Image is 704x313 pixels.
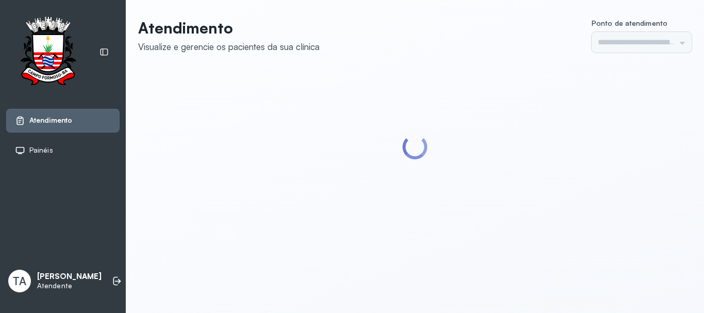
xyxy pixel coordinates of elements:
[11,17,85,88] img: Logotipo do estabelecimento
[37,272,102,282] p: [PERSON_NAME]
[138,19,320,37] p: Atendimento
[29,146,53,155] span: Painéis
[37,282,102,290] p: Atendente
[592,19,667,27] span: Ponto de atendimento
[29,116,72,125] span: Atendimento
[138,41,320,52] div: Visualize e gerencie os pacientes da sua clínica
[15,116,111,126] a: Atendimento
